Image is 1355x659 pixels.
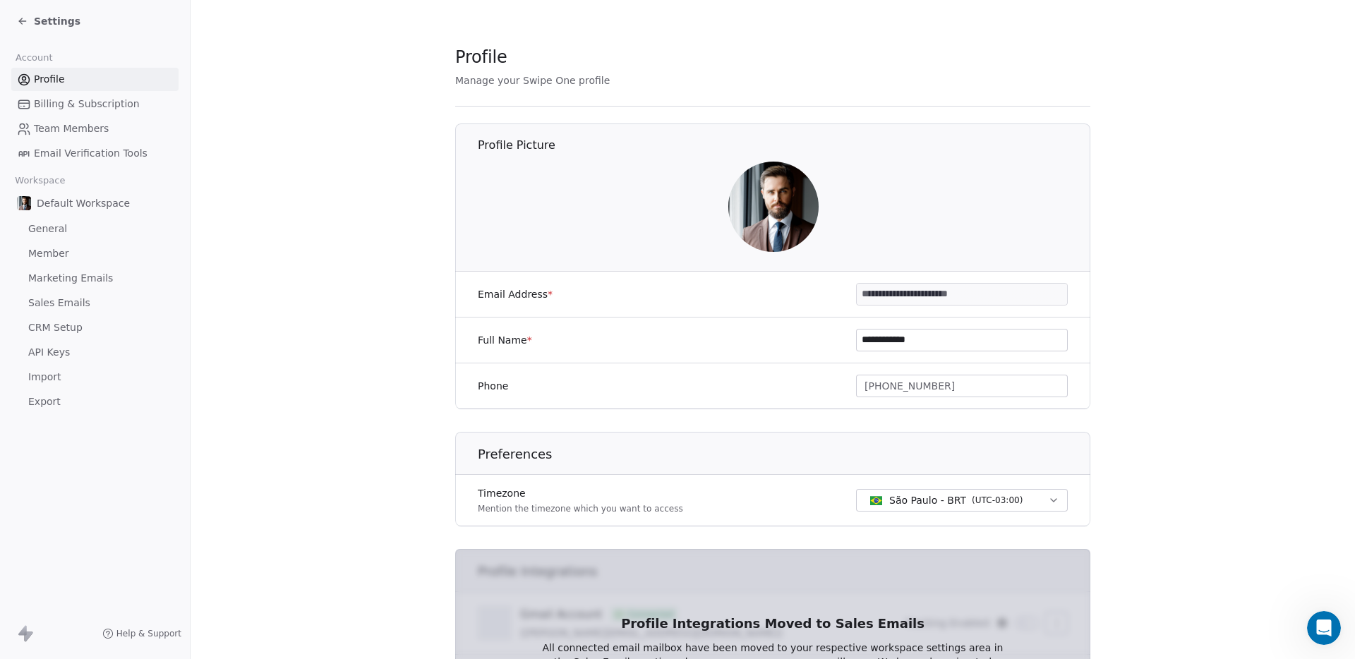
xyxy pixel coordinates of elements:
span: neutral face reaction [224,513,261,541]
span: disappointed reaction [188,513,224,541]
a: API Keys [11,341,179,364]
span: Default Workspace [37,196,130,210]
span: Settings [34,14,80,28]
h1: Profile Picture [478,138,1091,153]
span: Manage your Swipe One profile [455,75,610,86]
a: CRM Setup [11,316,179,339]
button: São Paulo - BRT(UTC-03:00) [856,489,1068,512]
label: Timezone [478,486,683,500]
label: Email Address [478,287,553,301]
a: Export [11,390,179,413]
span: Team Members [34,121,109,136]
h1: Profile Integrations Moved to Sales Emails [541,615,1004,632]
span: ( UTC-03:00 ) [972,494,1023,507]
span: Sales Emails [28,296,90,310]
button: go back [9,6,36,32]
a: Billing & Subscription [11,92,179,116]
label: Full Name [478,333,532,347]
span: [PHONE_NUMBER] [865,379,955,394]
span: Billing & Subscription [34,97,140,111]
a: General [11,217,179,241]
a: Marketing Emails [11,267,179,290]
label: Phone [478,379,508,393]
span: CRM Setup [28,320,83,335]
a: Import [11,365,179,389]
img: tryiton_dc5d7bbb-6ba4-4638-b398-71a3df0676c7.png [17,196,31,210]
span: 😃 [269,513,289,541]
span: São Paulo - BRT [889,493,966,507]
a: Profile [11,68,179,91]
span: Profile [34,72,65,87]
div: Did this answer your question? [17,499,469,514]
h1: Preferences [478,446,1091,463]
span: API Keys [28,345,70,360]
p: Mention the timezone which you want to access [478,503,683,514]
a: Help & Support [102,628,181,639]
a: Team Members [11,117,179,140]
a: Settings [17,14,80,28]
a: Member [11,242,179,265]
span: Workspace [9,170,71,191]
a: Email Verification Tools [11,142,179,165]
span: Help & Support [116,628,181,639]
span: Marketing Emails [28,271,113,286]
button: [PHONE_NUMBER] [856,375,1068,397]
span: Import [28,370,61,385]
a: Sales Emails [11,291,179,315]
iframe: Intercom live chat [1307,611,1341,645]
button: Collapse window [450,6,476,32]
a: Open in help center [186,559,299,570]
img: tryiton_dc5d7bbb-6ba4-4638-b398-71a3df0676c7.png [728,162,819,252]
span: Export [28,394,61,409]
span: 😞 [195,513,216,541]
span: General [28,222,67,236]
span: smiley reaction [261,513,298,541]
span: Profile [455,47,507,68]
span: Email Verification Tools [34,146,147,161]
span: Member [28,246,69,261]
span: Account [9,47,59,68]
span: 😐 [232,513,253,541]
